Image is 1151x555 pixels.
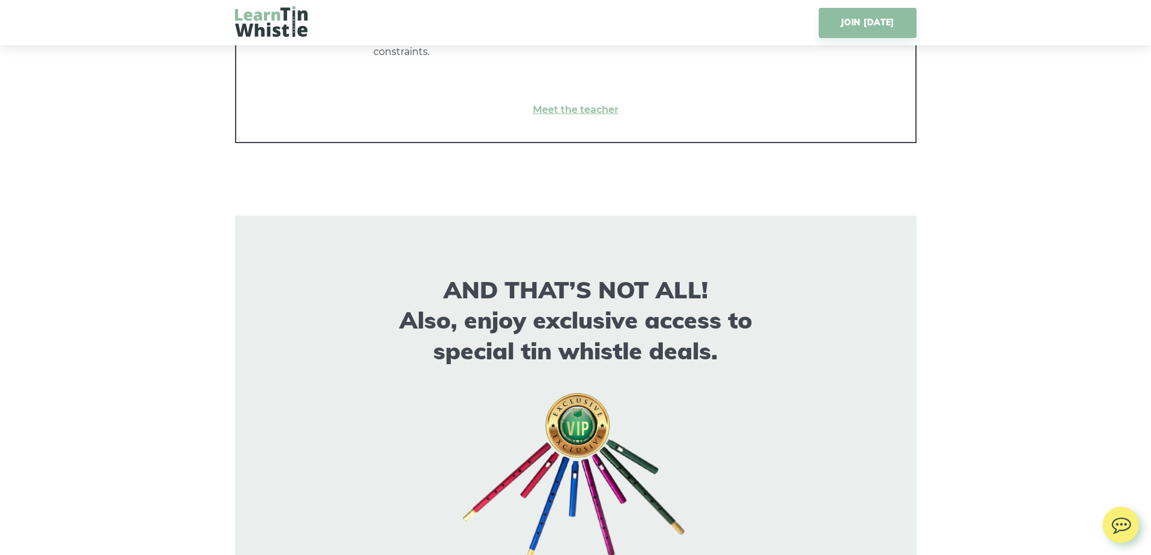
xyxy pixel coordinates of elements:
span: AND THAT’S NOT ALL! [443,275,708,304]
a: JOIN [DATE] [819,8,916,38]
a: Meet the teacher [260,102,891,118]
img: LearnTinWhistle.com [235,6,308,37]
img: chat.svg [1103,507,1139,537]
h3: Also, enjoy exclusive access to special tin whistle deals. [373,275,778,367]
